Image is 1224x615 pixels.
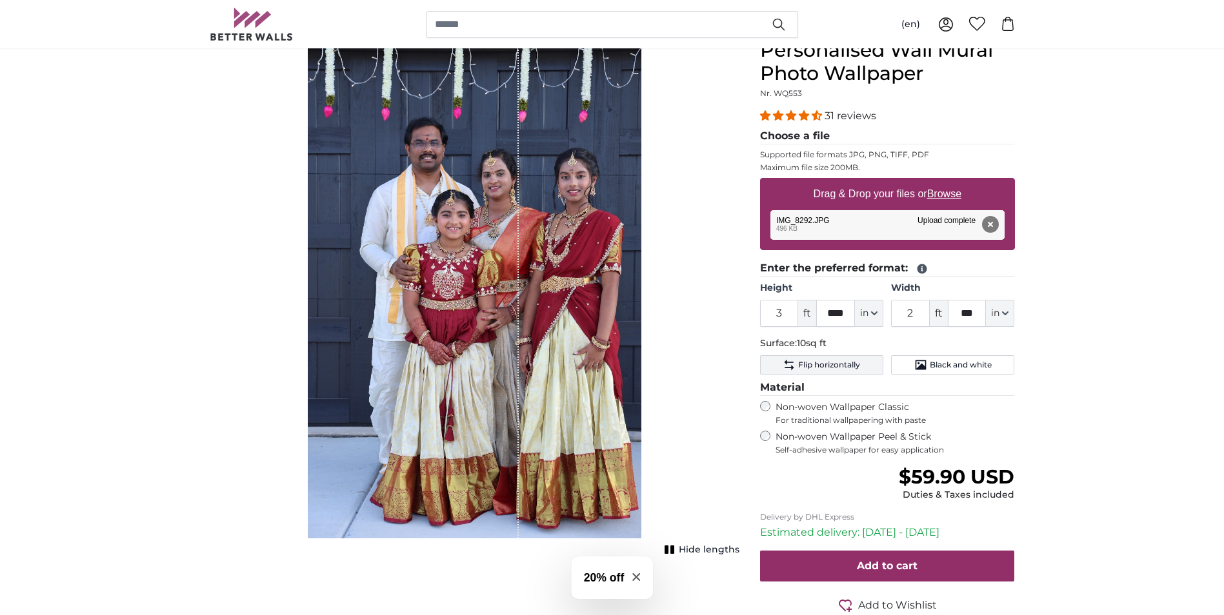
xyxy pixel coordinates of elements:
p: Maximum file size 200MB. [760,162,1015,173]
button: in [855,300,883,327]
span: For traditional wallpapering with paste [776,415,1015,425]
span: Add to cart [857,560,918,572]
button: Flip horizontally [760,355,883,375]
label: Non-woven Wallpaper Peel & Stick [776,431,1015,455]
button: Black and white [891,355,1014,375]
label: Width [891,282,1014,295]
button: Hide lengths [661,541,739,559]
span: ft [930,300,948,327]
span: 4.32 stars [760,110,825,122]
label: Non-woven Wallpaper Classic [776,401,1015,425]
button: in [986,300,1014,327]
span: Add to Wishlist [858,598,937,613]
div: 1 of 1 [210,39,739,554]
button: (en) [891,13,930,36]
span: Nr. WQ553 [760,88,802,98]
span: Black and white [930,360,992,370]
h1: Personalised Wall Mural Photo Wallpaper [760,39,1015,85]
p: Estimated delivery: [DATE] - [DATE] [760,525,1015,540]
legend: Choose a file [760,128,1015,144]
p: Delivery by DHL Express [760,512,1015,522]
label: Height [760,282,883,295]
u: Browse [927,188,961,199]
p: Supported file formats JPG, PNG, TIFF, PDF [760,150,1015,160]
button: Add to cart [760,551,1015,581]
legend: Enter the preferred format: [760,260,1015,277]
p: Surface: [760,337,1015,350]
span: Flip horizontally [798,360,860,370]
img: Betterwalls [210,8,294,41]
span: $59.90 USD [899,465,1014,489]
span: 10sq ft [797,337,827,349]
span: 31 reviews [825,110,876,122]
span: in [991,307,999,320]
label: Drag & Drop your files or [808,181,966,207]
span: Hide lengths [679,543,739,556]
div: Duties & Taxes included [899,489,1014,502]
legend: Material [760,380,1015,396]
span: ft [798,300,816,327]
span: Self-adhesive wallpaper for easy application [776,445,1015,455]
span: in [860,307,868,320]
button: Add to Wishlist [760,597,1015,613]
